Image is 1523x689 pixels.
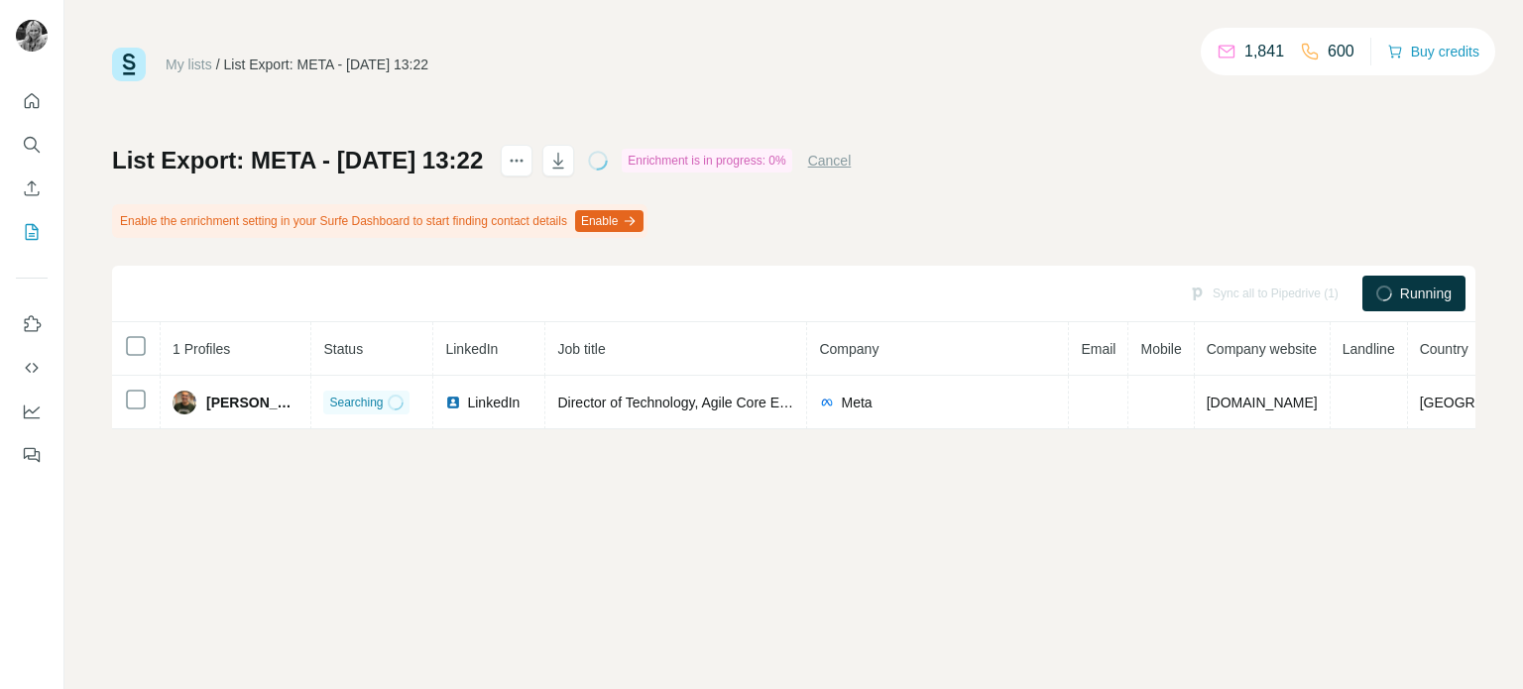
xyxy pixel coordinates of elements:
[1081,341,1115,357] span: Email
[1244,40,1284,63] p: 1,841
[501,145,532,176] button: actions
[16,437,48,473] button: Feedback
[445,395,461,410] img: LinkedIn logo
[112,48,146,81] img: Surfe Logo
[16,214,48,250] button: My lists
[819,395,835,410] img: company-logo
[216,55,220,74] li: /
[841,393,872,412] span: Meta
[329,394,383,411] span: Searching
[1140,341,1181,357] span: Mobile
[819,341,879,357] span: Company
[166,57,212,72] a: My lists
[224,55,428,74] div: List Export: META - [DATE] 13:22
[1400,284,1452,303] span: Running
[206,393,298,412] span: [PERSON_NAME]
[1420,341,1468,357] span: Country
[173,391,196,414] img: Avatar
[16,394,48,429] button: Dashboard
[467,393,520,412] span: LinkedIn
[16,127,48,163] button: Search
[1328,40,1354,63] p: 600
[16,83,48,119] button: Quick start
[1343,341,1395,357] span: Landline
[112,204,647,238] div: Enable the enrichment setting in your Surfe Dashboard to start finding contact details
[16,350,48,386] button: Use Surfe API
[16,306,48,342] button: Use Surfe on LinkedIn
[1207,341,1317,357] span: Company website
[575,210,644,232] button: Enable
[445,341,498,357] span: LinkedIn
[323,341,363,357] span: Status
[1207,395,1318,410] span: [DOMAIN_NAME]
[622,149,791,172] div: Enrichment is in progress: 0%
[16,20,48,52] img: Avatar
[112,145,483,176] h1: List Export: META - [DATE] 13:22
[808,151,852,171] button: Cancel
[16,171,48,206] button: Enrich CSV
[173,341,230,357] span: 1 Profiles
[557,395,908,410] span: Director of Technology, Agile Core Engineering for Silicon
[1387,38,1479,65] button: Buy credits
[557,341,605,357] span: Job title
